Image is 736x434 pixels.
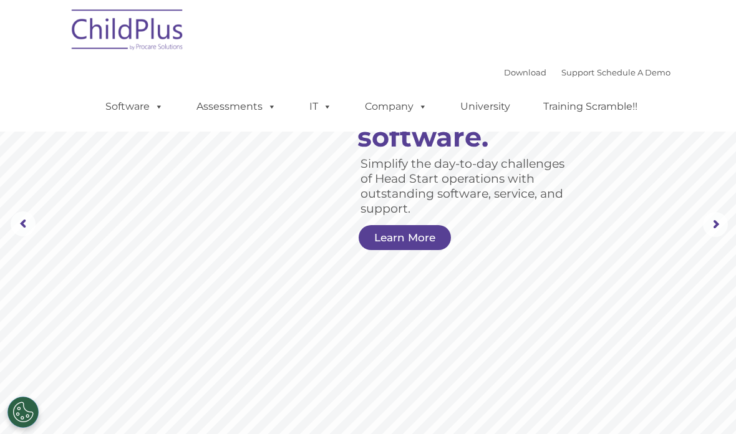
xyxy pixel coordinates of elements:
[448,94,523,119] a: University
[297,94,344,119] a: IT
[357,67,587,151] rs-layer: The ORIGINAL Head Start software.
[65,1,190,63] img: ChildPlus by Procare Solutions
[7,397,39,428] button: Cookies Settings
[504,67,671,77] font: |
[361,157,576,216] rs-layer: Simplify the day-to-day challenges of Head Start operations with outstanding software, service, a...
[531,94,650,119] a: Training Scramble!!
[184,94,289,119] a: Assessments
[504,67,546,77] a: Download
[93,94,176,119] a: Software
[352,94,440,119] a: Company
[561,67,594,77] a: Support
[597,67,671,77] a: Schedule A Demo
[359,225,451,250] a: Learn More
